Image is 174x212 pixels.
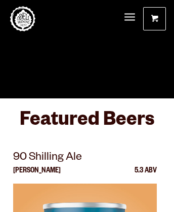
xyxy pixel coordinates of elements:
p: [PERSON_NAME] [13,167,61,184]
p: 90 Shilling Ale [13,149,157,167]
h3: Featured Beers [13,109,161,139]
a: Odell Home [10,6,35,31]
p: 5.3 ABV [135,167,157,184]
a: Menu [124,7,135,28]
